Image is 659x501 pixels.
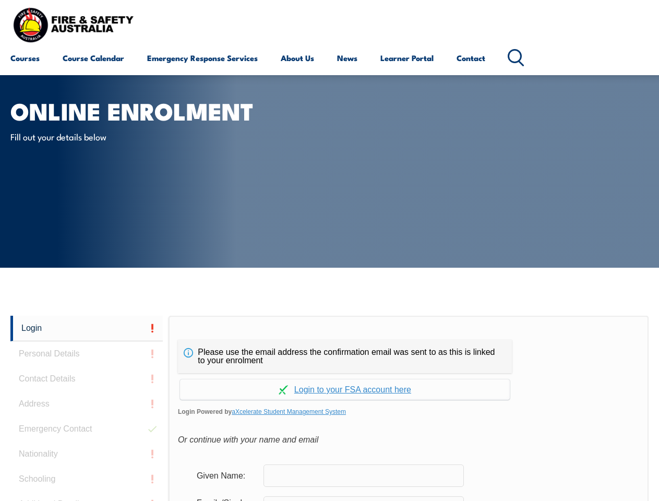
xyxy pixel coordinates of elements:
div: Or continue with your name and email [178,432,639,448]
a: Course Calendar [63,45,124,70]
a: Emergency Response Services [147,45,258,70]
a: Courses [10,45,40,70]
div: Given Name: [188,466,263,485]
a: Contact [457,45,485,70]
div: Please use the email address the confirmation email was sent to as this is linked to your enrolment [178,340,512,373]
p: Fill out your details below [10,130,201,142]
h1: Online Enrolment [10,100,268,121]
a: aXcelerate Student Management System [232,408,346,415]
img: Log in withaxcelerate [279,385,288,395]
a: Login [10,316,163,341]
a: About Us [281,45,314,70]
a: News [337,45,357,70]
span: Login Powered by [178,404,639,420]
a: Learner Portal [380,45,434,70]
